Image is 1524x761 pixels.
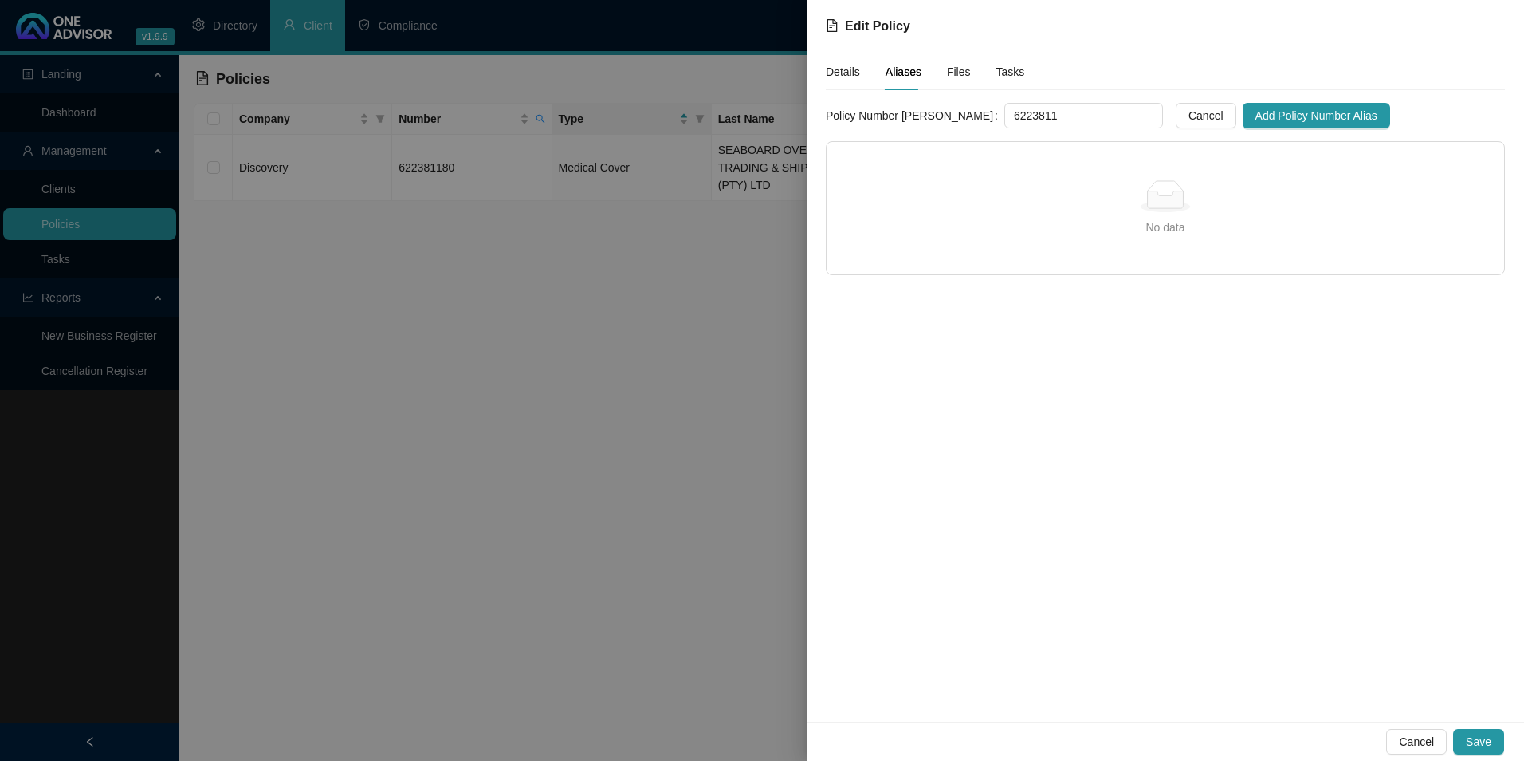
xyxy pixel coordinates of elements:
[1243,103,1390,128] button: Add Policy Number Alias
[1188,107,1224,124] span: Cancel
[846,219,1485,236] div: No data
[1386,729,1447,755] button: Cancel
[947,66,971,77] span: Files
[996,66,1025,77] span: Tasks
[826,19,839,32] span: file-text
[1399,733,1434,751] span: Cancel
[1466,733,1491,751] span: Save
[845,19,910,33] span: Edit Policy
[886,66,921,77] span: Aliases
[1255,107,1377,124] span: Add Policy Number Alias
[1453,729,1504,755] button: Save
[826,103,1004,128] label: Policy Number Alias
[1176,103,1236,128] button: Cancel
[826,66,860,77] span: Details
